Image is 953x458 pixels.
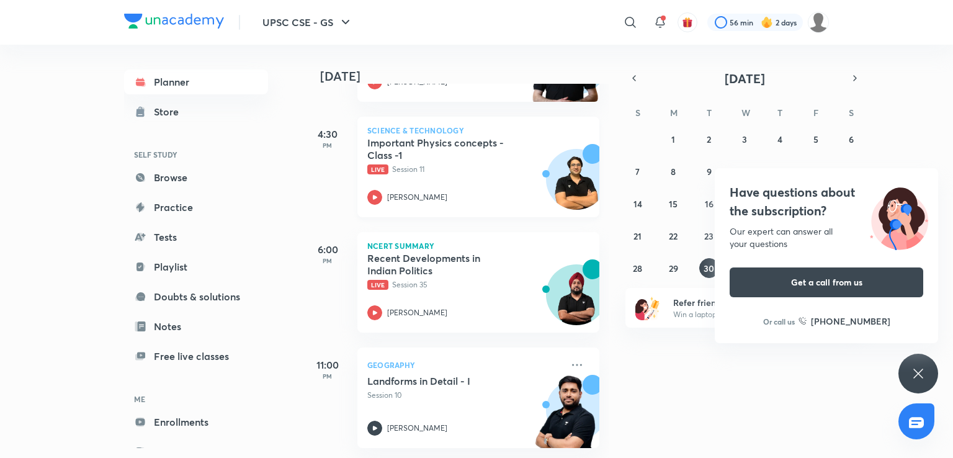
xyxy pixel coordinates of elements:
a: Enrollments [124,410,268,434]
button: September 11, 2025 [770,161,790,181]
abbr: September 22, 2025 [669,230,678,242]
abbr: Tuesday [707,107,712,119]
abbr: September 16, 2025 [705,198,714,210]
img: Company Logo [124,14,224,29]
span: Live [367,164,388,174]
p: PM [303,141,352,149]
abbr: September 23, 2025 [704,230,714,242]
h5: 6:00 [303,242,352,257]
button: September 12, 2025 [806,161,826,181]
button: September 4, 2025 [770,129,790,149]
a: Store [124,99,268,124]
button: September 2, 2025 [699,129,719,149]
button: September 9, 2025 [699,161,719,181]
button: September 3, 2025 [735,129,754,149]
button: September 21, 2025 [628,226,648,246]
button: September 28, 2025 [628,258,648,278]
img: referral [635,295,660,320]
button: September 6, 2025 [841,129,861,149]
button: September 10, 2025 [735,161,754,181]
a: Planner [124,70,268,94]
a: Doubts & solutions [124,284,268,309]
button: September 30, 2025 [699,258,719,278]
button: September 16, 2025 [699,194,719,213]
abbr: September 28, 2025 [633,263,642,274]
h5: Recent Developments in Indian Politics [367,252,522,277]
h6: [PHONE_NUMBER] [811,315,890,328]
p: [PERSON_NAME] [387,192,447,203]
img: Kiran Saini [808,12,829,33]
p: NCERT Summary [367,242,589,249]
button: September 5, 2025 [806,129,826,149]
p: Geography [367,357,562,372]
button: September 29, 2025 [663,258,683,278]
h4: [DATE] [320,69,612,84]
p: Win a laptop, vouchers & more [673,309,826,320]
p: Science & Technology [367,127,589,134]
abbr: September 13, 2025 [847,166,856,177]
button: September 13, 2025 [841,161,861,181]
abbr: September 6, 2025 [849,133,854,145]
abbr: September 10, 2025 [740,166,749,177]
button: [DATE] [643,70,846,87]
p: Session 10 [367,390,562,401]
a: Notes [124,314,268,339]
abbr: September 30, 2025 [704,263,714,274]
img: Avatar [547,271,606,331]
abbr: September 5, 2025 [813,133,818,145]
abbr: September 11, 2025 [776,166,784,177]
p: PM [303,372,352,380]
abbr: Saturday [849,107,854,119]
abbr: September 9, 2025 [707,166,712,177]
h5: 4:30 [303,127,352,141]
p: Session 11 [367,164,562,175]
h6: Refer friends [673,296,826,309]
button: avatar [678,12,697,32]
img: ttu_illustration_new.svg [860,183,938,250]
span: [DATE] [725,70,765,87]
abbr: September 1, 2025 [671,133,675,145]
h5: 11:00 [303,357,352,372]
p: Or call us [763,316,795,327]
button: September 1, 2025 [663,129,683,149]
button: September 23, 2025 [699,226,719,246]
h5: Landforms in Detail - I [367,375,522,387]
button: UPSC CSE - GS [255,10,360,35]
p: PM [303,257,352,264]
abbr: September 14, 2025 [633,198,642,210]
button: September 8, 2025 [663,161,683,181]
button: September 15, 2025 [663,194,683,213]
button: September 22, 2025 [663,226,683,246]
abbr: Thursday [777,107,782,119]
abbr: September 7, 2025 [635,166,640,177]
abbr: September 15, 2025 [669,198,678,210]
img: avatar [682,17,693,28]
abbr: September 4, 2025 [777,133,782,145]
button: Get a call from us [730,267,923,297]
a: Company Logo [124,14,224,32]
abbr: September 29, 2025 [669,263,678,274]
a: Free live classes [124,344,268,369]
img: Avatar [547,156,606,215]
div: Store [154,104,186,119]
h5: Important Physics concepts - Class -1 [367,137,522,161]
button: September 14, 2025 [628,194,648,213]
h6: SELF STUDY [124,144,268,165]
abbr: Sunday [635,107,640,119]
img: streak [761,16,773,29]
a: Browse [124,165,268,190]
a: Playlist [124,254,268,279]
abbr: Friday [813,107,818,119]
p: [PERSON_NAME] [387,423,447,434]
abbr: September 2, 2025 [707,133,711,145]
abbr: September 12, 2025 [812,166,820,177]
h4: Have questions about the subscription? [730,183,923,220]
span: Live [367,280,388,290]
h6: ME [124,388,268,410]
abbr: Monday [670,107,678,119]
abbr: September 8, 2025 [671,166,676,177]
a: Tests [124,225,268,249]
abbr: Wednesday [741,107,750,119]
abbr: September 21, 2025 [633,230,642,242]
a: [PHONE_NUMBER] [799,315,890,328]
